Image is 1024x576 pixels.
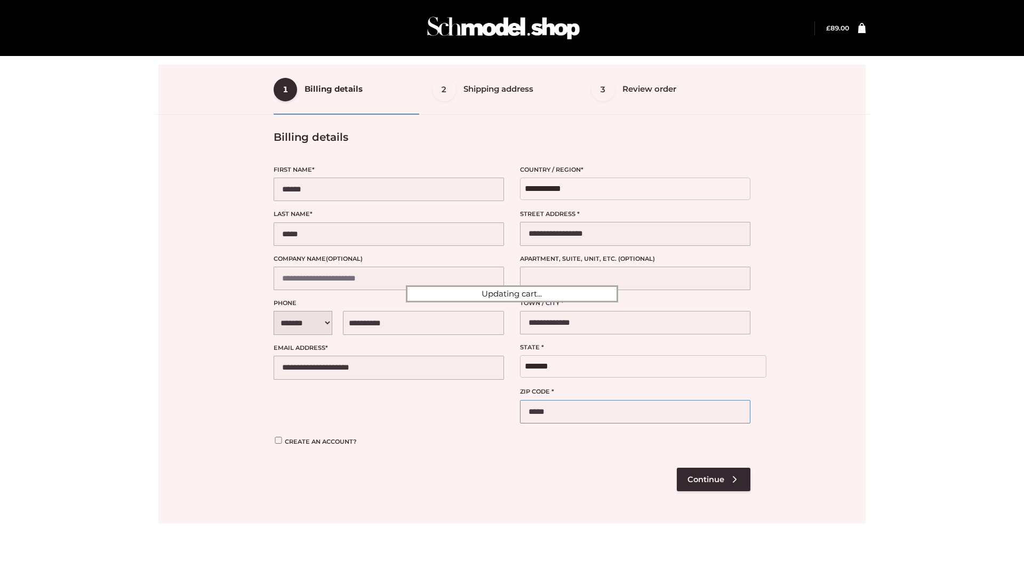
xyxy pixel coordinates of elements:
img: Schmodel Admin 964 [423,7,583,49]
bdi: 89.00 [826,24,849,32]
a: £89.00 [826,24,849,32]
div: Updating cart... [406,285,618,302]
span: £ [826,24,830,32]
